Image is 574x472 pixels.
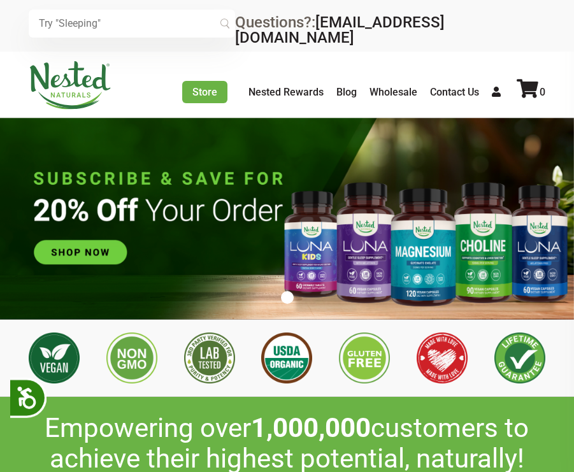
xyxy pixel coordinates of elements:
a: Wholesale [370,86,417,98]
span: 0 [540,86,545,98]
img: 3rd Party Lab Tested [184,333,235,383]
img: Lifetime Guarantee [494,333,545,383]
a: 0 [517,86,545,98]
a: Nested Rewards [248,86,324,98]
a: [EMAIL_ADDRESS][DOMAIN_NAME] [235,13,445,46]
img: Gluten Free [339,333,390,383]
img: Made with Love [417,333,468,383]
a: Blog [336,86,357,98]
input: Try "Sleeping" [29,10,235,38]
img: Non GMO [106,333,157,383]
a: Contact Us [430,86,479,98]
span: 1,000,000 [251,412,371,443]
button: 1 of 1 [281,291,294,304]
div: Questions?: [235,15,545,45]
img: USDA Organic [261,333,312,383]
img: Vegan [29,333,80,383]
img: Nested Naturals [29,61,111,110]
a: Store [182,81,227,103]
